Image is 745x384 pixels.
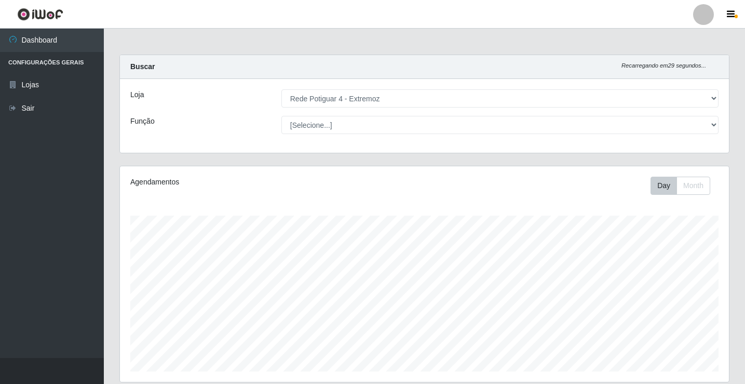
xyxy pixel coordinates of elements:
[17,8,63,21] img: CoreUI Logo
[130,177,367,188] div: Agendamentos
[651,177,677,195] button: Day
[130,116,155,127] label: Função
[621,62,706,69] i: Recarregando em 29 segundos...
[651,177,719,195] div: Toolbar with button groups
[130,89,144,100] label: Loja
[651,177,710,195] div: First group
[676,177,710,195] button: Month
[130,62,155,71] strong: Buscar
